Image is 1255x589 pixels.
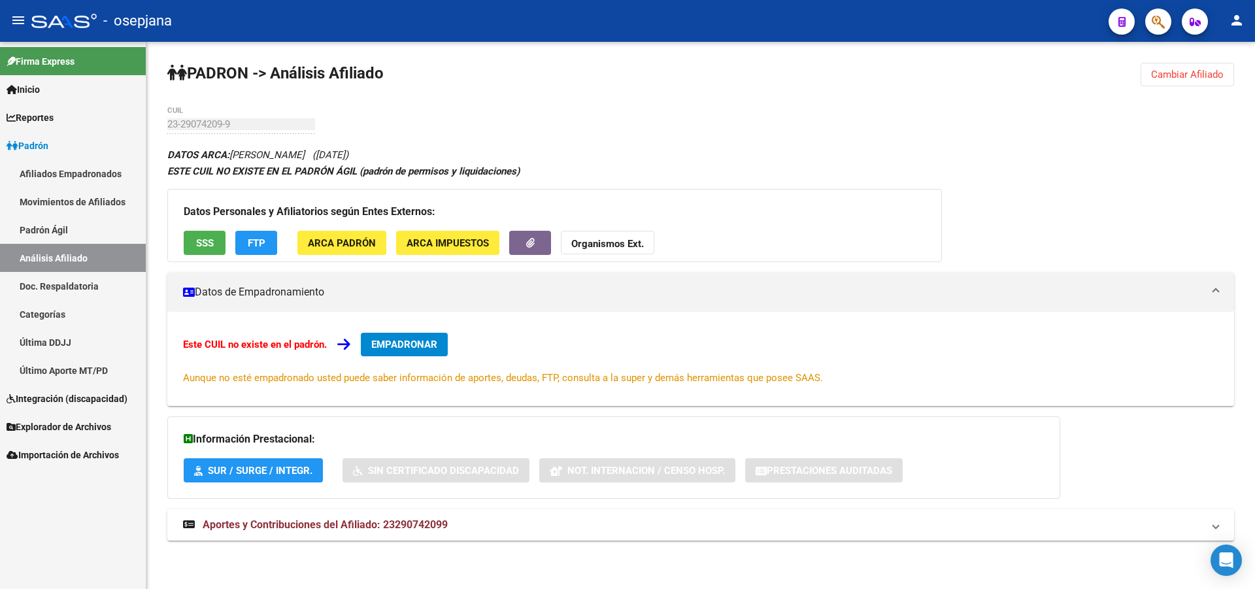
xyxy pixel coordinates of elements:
[184,203,926,221] h3: Datos Personales y Afiliatorios según Entes Externos:
[312,149,348,161] span: ([DATE])
[7,139,48,153] span: Padrón
[371,339,437,350] span: EMPADRONAR
[368,465,519,477] span: Sin Certificado Discapacidad
[7,392,127,406] span: Integración (discapacidad)
[10,12,26,28] mat-icon: menu
[103,7,172,35] span: - osepjana
[167,165,520,177] strong: ESTE CUIL NO EXISTE EN EL PADRÓN ÁGIL (padrón de permisos y liquidaciones)
[297,231,386,255] button: ARCA Padrón
[571,238,644,250] strong: Organismos Ext.
[361,333,448,356] button: EMPADRONAR
[167,312,1234,406] div: Datos de Empadronamiento
[7,54,75,69] span: Firma Express
[7,448,119,462] span: Importación de Archivos
[1151,69,1224,80] span: Cambiar Afiliado
[767,465,892,477] span: Prestaciones Auditadas
[407,237,489,249] span: ARCA Impuestos
[183,285,1203,299] mat-panel-title: Datos de Empadronamiento
[183,372,823,384] span: Aunque no esté empadronado usted puede saber información de aportes, deudas, FTP, consulta a la s...
[184,458,323,482] button: SUR / SURGE / INTEGR.
[167,149,229,161] strong: DATOS ARCA:
[1141,63,1234,86] button: Cambiar Afiliado
[167,509,1234,541] mat-expansion-panel-header: Aportes y Contribuciones del Afiliado: 23290742099
[308,237,376,249] span: ARCA Padrón
[203,518,448,531] span: Aportes y Contribuciones del Afiliado: 23290742099
[208,465,312,477] span: SUR / SURGE / INTEGR.
[343,458,529,482] button: Sin Certificado Discapacidad
[7,82,40,97] span: Inicio
[167,149,305,161] span: [PERSON_NAME]
[248,237,265,249] span: FTP
[167,273,1234,312] mat-expansion-panel-header: Datos de Empadronamiento
[196,237,214,249] span: SSS
[1229,12,1245,28] mat-icon: person
[745,458,903,482] button: Prestaciones Auditadas
[539,458,735,482] button: Not. Internacion / Censo Hosp.
[1211,545,1242,576] div: Open Intercom Messenger
[567,465,725,477] span: Not. Internacion / Censo Hosp.
[561,231,654,255] button: Organismos Ext.
[7,420,111,434] span: Explorador de Archivos
[184,231,226,255] button: SSS
[167,64,384,82] strong: PADRON -> Análisis Afiliado
[235,231,277,255] button: FTP
[396,231,499,255] button: ARCA Impuestos
[184,430,1044,448] h3: Información Prestacional:
[7,110,54,125] span: Reportes
[183,339,327,350] strong: Este CUIL no existe en el padrón.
